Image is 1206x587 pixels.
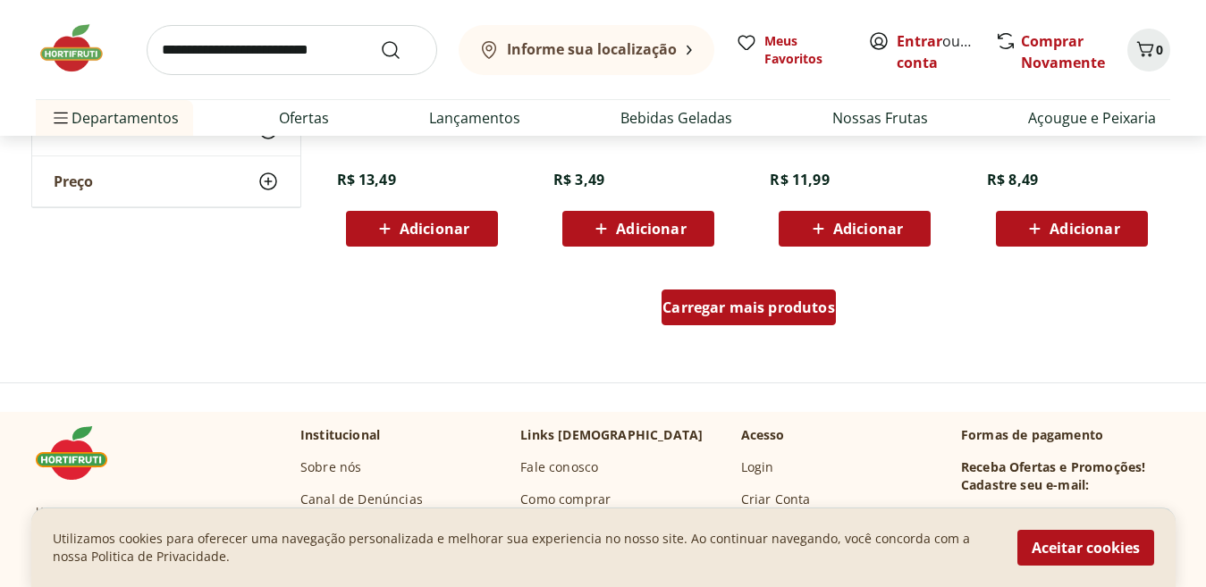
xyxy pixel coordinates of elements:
[987,170,1038,189] span: R$ 8,49
[897,30,976,73] span: ou
[764,32,847,68] span: Meus Favoritos
[400,222,469,236] span: Adicionar
[380,39,423,61] button: Submit Search
[833,222,903,236] span: Adicionar
[1050,222,1119,236] span: Adicionar
[553,170,604,189] span: R$ 3,49
[300,491,423,508] a: Canal de Denúncias
[54,172,93,190] span: Preço
[1156,41,1163,58] span: 0
[741,491,811,508] a: Criar Conta
[507,39,677,59] b: Informe sua localização
[300,426,380,444] p: Institucional
[770,170,829,189] span: R$ 11,99
[1017,530,1154,566] button: Aceitar cookies
[996,211,1148,247] button: Adicionar
[1028,107,1156,129] a: Açougue e Peixaria
[147,25,437,75] input: search
[741,426,785,444] p: Acesso
[961,476,1089,494] h3: Cadastre seu e-mail:
[779,211,931,247] button: Adicionar
[1021,31,1105,72] a: Comprar Novamente
[662,289,836,332] a: Carregar mais produtos
[741,458,774,476] a: Login
[337,170,396,189] span: R$ 13,49
[520,458,598,476] a: Fale conosco
[346,211,498,247] button: Adicionar
[897,31,942,51] a: Entrar
[620,107,732,129] a: Bebidas Geladas
[662,300,835,314] span: Carregar mais produtos
[1127,29,1170,71] button: Carrinho
[279,107,329,129] a: Ofertas
[36,21,125,75] img: Hortifruti
[832,107,928,129] a: Nossas Frutas
[53,530,996,566] p: Utilizamos cookies para oferecer uma navegação personalizada e melhorar sua experiencia no nosso ...
[50,96,72,139] button: Menu
[961,426,1170,444] p: Formas de pagamento
[300,458,361,476] a: Sobre nós
[736,32,847,68] a: Meus Favoritos
[562,211,714,247] button: Adicionar
[429,107,520,129] a: Lançamentos
[36,426,125,480] img: Hortifruti
[50,96,179,139] span: Departamentos
[520,491,611,508] a: Como comprar
[616,222,686,236] span: Adicionar
[520,426,703,444] p: Links [DEMOGRAPHIC_DATA]
[897,31,995,72] a: Criar conta
[459,25,714,75] button: Informe sua localização
[32,156,300,206] button: Preço
[961,458,1145,476] h3: Receba Ofertas e Promoções!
